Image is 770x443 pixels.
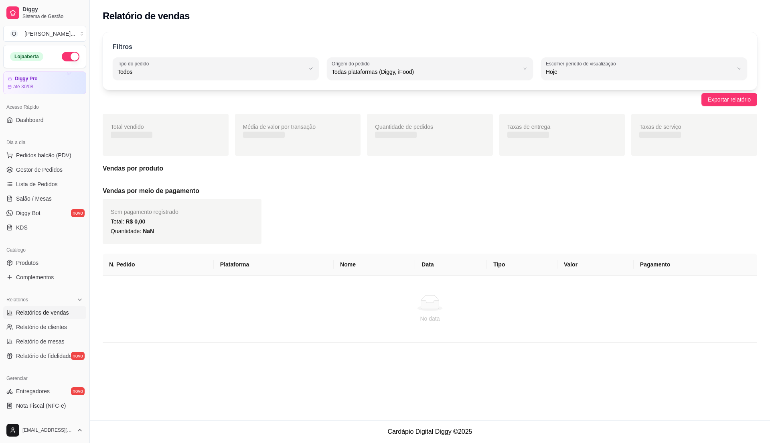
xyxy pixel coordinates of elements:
button: Pedidos balcão (PDV) [3,149,86,162]
span: Lista de Pedidos [16,180,58,188]
span: Sem pagamento registrado [111,209,178,215]
th: Tipo [487,254,557,276]
a: Entregadoresnovo [3,385,86,398]
span: KDS [16,224,28,232]
span: Relatório de fidelidade [16,352,72,360]
h5: Vendas por produto [103,164,757,173]
span: Média de valor por transação [243,124,316,130]
div: Dia a dia [3,136,86,149]
span: Taxas de serviço [639,124,681,130]
span: Complementos [16,273,54,281]
span: Pedidos balcão (PDV) [16,151,71,159]
span: Diggy [22,6,83,13]
th: Nome [334,254,415,276]
a: Salão / Mesas [3,192,86,205]
button: Escolher período de visualizaçãoHoje [541,57,747,80]
span: R$ 0,00 [126,218,145,225]
span: Produtos [16,259,38,267]
span: Dashboard [16,116,44,124]
a: Diggy Proaté 30/08 [3,71,86,94]
span: Exportar relatório [708,95,751,104]
a: Relatórios de vendas [3,306,86,319]
span: Entregadores [16,387,50,395]
span: Gestor de Pedidos [16,166,63,174]
div: Acesso Rápido [3,101,86,114]
a: DiggySistema de Gestão [3,3,86,22]
div: No data [112,314,748,323]
a: Nota Fiscal (NFC-e) [3,399,86,412]
a: Dashboard [3,114,86,126]
article: Diggy Pro [15,76,38,82]
a: Complementos [3,271,86,284]
span: Total: [111,218,145,225]
a: Relatório de mesas [3,335,86,348]
span: Hoje [546,68,733,76]
div: [PERSON_NAME] ... [24,30,75,38]
span: Relatório de clientes [16,323,67,331]
th: N. Pedido [103,254,214,276]
a: Produtos [3,256,86,269]
button: Exportar relatório [701,93,757,106]
span: Nota Fiscal (NFC-e) [16,402,66,410]
a: Controle de caixa [3,414,86,427]
a: Lista de Pedidos [3,178,86,191]
th: Plataforma [214,254,334,276]
p: Filtros [113,42,132,52]
span: Total vendido [111,124,144,130]
div: Catálogo [3,244,86,256]
footer: Cardápio Digital Diggy © 2025 [90,420,770,443]
h5: Vendas por meio de pagamento [103,186,757,196]
a: Gestor de Pedidos [3,163,86,176]
th: Pagamento [634,254,757,276]
span: Controle de caixa [16,416,60,424]
label: Origem do pedido [332,60,372,67]
button: Tipo do pedidoTodos [113,57,319,80]
span: Todos [118,68,304,76]
span: Diggy Bot [16,209,41,217]
th: Valor [557,254,634,276]
span: Salão / Mesas [16,195,52,203]
span: NaN [143,228,154,234]
button: Alterar Status [62,52,79,61]
article: até 30/08 [13,83,33,90]
button: Origem do pedidoTodas plataformas (Diggy, iFood) [327,57,533,80]
span: Quantidade: [111,228,154,234]
div: Loja aberta [10,52,43,61]
label: Tipo do pedido [118,60,152,67]
th: Data [415,254,487,276]
span: Sistema de Gestão [22,13,83,20]
span: Relatórios de vendas [16,309,69,317]
label: Escolher período de visualização [546,60,618,67]
button: [EMAIL_ADDRESS][DOMAIN_NAME] [3,421,86,440]
span: Relatório de mesas [16,337,65,345]
span: Taxas de entrega [507,124,550,130]
button: Select a team [3,26,86,42]
span: Quantidade de pedidos [375,124,433,130]
span: [EMAIL_ADDRESS][DOMAIN_NAME] [22,427,73,433]
span: Todas plataformas (Diggy, iFood) [332,68,519,76]
span: O [10,30,18,38]
a: Relatório de fidelidadenovo [3,350,86,362]
a: Relatório de clientes [3,321,86,333]
a: KDS [3,221,86,234]
h2: Relatório de vendas [103,10,190,22]
span: Relatórios [6,297,28,303]
div: Gerenciar [3,372,86,385]
a: Diggy Botnovo [3,207,86,219]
